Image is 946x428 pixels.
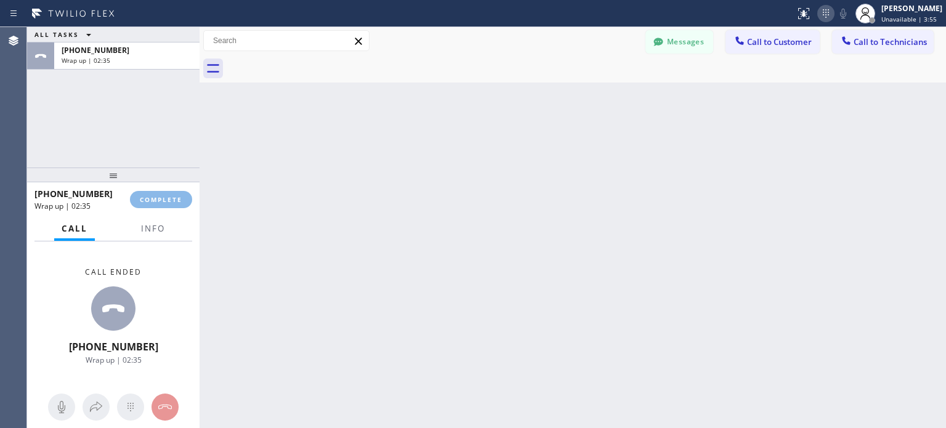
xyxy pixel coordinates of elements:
span: Call to Customer [747,36,812,47]
button: Open dialpad [117,394,144,421]
span: [PHONE_NUMBER] [62,45,129,55]
span: Wrap up | 02:35 [62,56,110,65]
span: Call ended [85,267,142,277]
button: Mute [835,5,852,22]
span: COMPLETE [140,195,182,204]
span: ALL TASKS [34,30,79,39]
span: Call [62,223,87,234]
span: Wrap up | 02:35 [34,201,91,211]
span: [PHONE_NUMBER] [69,340,158,353]
div: [PERSON_NAME] [881,3,942,14]
button: Open directory [83,394,110,421]
span: [PHONE_NUMBER] [34,188,113,200]
button: Call to Technicians [832,30,934,54]
span: Call to Technicians [854,36,927,47]
button: Messages [645,30,713,54]
button: Hang up [152,394,179,421]
button: ALL TASKS [27,27,103,42]
input: Search [204,31,369,50]
button: Info [134,217,172,241]
button: Call [54,217,95,241]
span: Info [141,223,165,234]
button: COMPLETE [130,191,192,208]
button: Call to Customer [726,30,820,54]
button: Mute [48,394,75,421]
span: Unavailable | 3:55 [881,15,937,23]
span: Wrap up | 02:35 [86,355,142,365]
